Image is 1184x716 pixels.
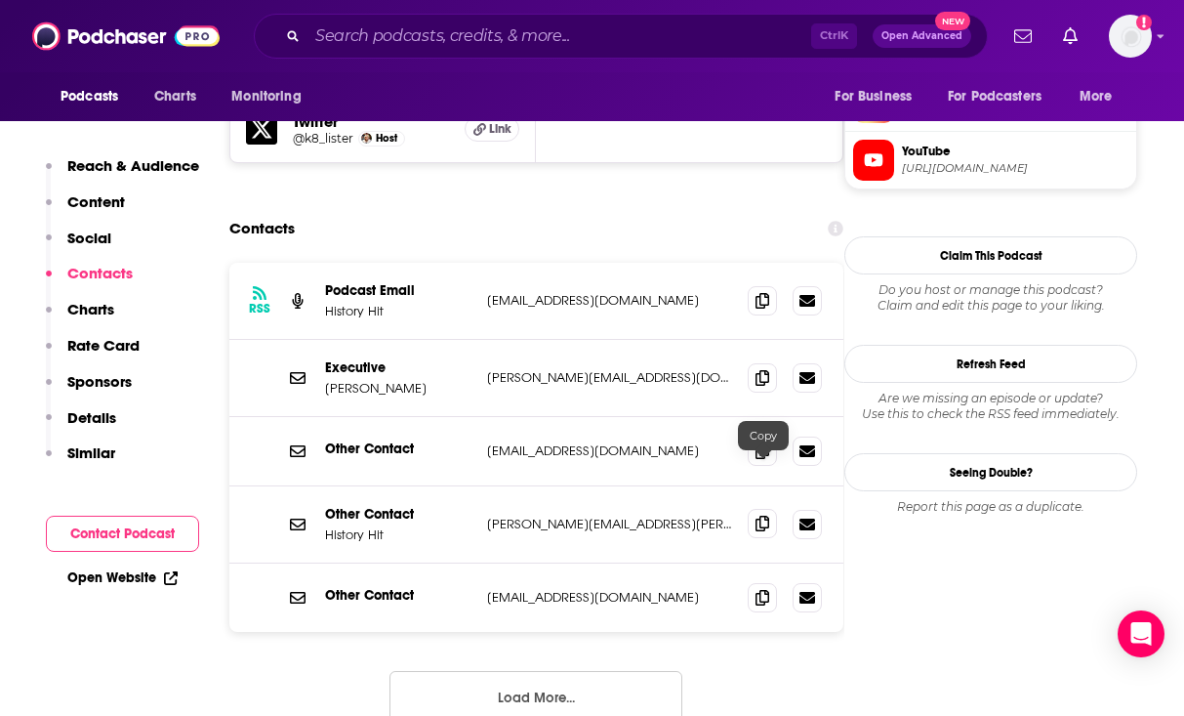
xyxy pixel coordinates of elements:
div: Claim and edit this page to your liking. [844,282,1137,314]
span: Charts [154,83,196,110]
span: New [935,12,970,30]
p: [PERSON_NAME] [325,380,471,397]
div: Are we missing an episode or update? Use this to check the RSS feed immediately. [844,391,1137,422]
p: History Hit [325,303,471,319]
svg: Add a profile image [1136,15,1152,30]
button: Contact Podcast [46,516,199,552]
button: open menu [821,78,936,115]
p: Reach & Audience [67,156,199,175]
a: Charts [142,78,208,115]
button: Refresh Feed [844,345,1137,383]
p: Similar [67,443,115,462]
p: Other Contact [325,441,471,457]
button: Show profile menu [1109,15,1152,58]
p: Rate Card [67,336,140,355]
button: Similar [46,443,115,480]
span: YouTube [902,143,1128,160]
img: Dr. Kate Lister [361,133,372,144]
span: https://www.youtube.com/@HistoryHit [902,161,1128,176]
p: Other Contact [325,506,471,523]
span: Do you host or manage this podcast? [844,282,1137,298]
button: Social [46,229,111,265]
a: Show notifications dropdown [1006,20,1040,53]
a: YouTube[URL][DOMAIN_NAME] [853,140,1128,181]
p: Contacts [67,264,133,282]
h3: RSS [249,301,270,316]
button: open menu [1066,78,1137,115]
span: Logged in as calellac [1109,15,1152,58]
button: Content [46,192,125,229]
p: Social [67,229,111,247]
button: open menu [218,78,326,115]
p: Podcast Email [325,282,471,299]
button: Details [46,408,116,444]
button: Contacts [46,264,133,300]
p: [EMAIL_ADDRESS][DOMAIN_NAME] [487,589,732,606]
span: For Business [835,83,912,110]
span: Monitoring [231,83,301,110]
button: Sponsors [46,372,132,408]
span: Open Advanced [881,31,962,41]
span: Ctrl K [811,23,857,49]
a: @k8_lister [293,131,353,146]
p: Charts [67,300,114,318]
button: Open AdvancedNew [873,24,971,48]
button: Claim This Podcast [844,236,1137,274]
img: User Profile [1109,15,1152,58]
a: Show notifications dropdown [1055,20,1085,53]
a: Link [465,116,519,142]
h5: Twitter [293,112,449,131]
p: [PERSON_NAME][EMAIL_ADDRESS][PERSON_NAME][DOMAIN_NAME] [487,516,732,532]
span: Podcasts [61,83,118,110]
span: Host [376,132,397,145]
p: [EMAIL_ADDRESS][DOMAIN_NAME] [487,442,732,459]
div: Report this page as a duplicate. [844,499,1137,515]
p: History Hit [325,526,471,543]
p: Content [67,192,125,211]
p: Sponsors [67,372,132,391]
span: More [1080,83,1113,110]
button: Reach & Audience [46,156,199,192]
p: [PERSON_NAME][EMAIL_ADDRESS][DOMAIN_NAME] [487,369,732,386]
div: Copy [738,421,789,450]
button: open menu [47,78,143,115]
h2: Contacts [229,210,295,247]
p: Details [67,408,116,427]
span: For Podcasters [948,83,1041,110]
input: Search podcasts, credits, & more... [307,21,811,52]
p: [EMAIL_ADDRESS][DOMAIN_NAME] [487,292,732,309]
button: Rate Card [46,336,140,372]
button: Charts [46,300,114,336]
div: Open Intercom Messenger [1118,611,1164,657]
span: Link [489,121,511,137]
div: Search podcasts, credits, & more... [254,14,988,59]
p: Executive [325,359,471,376]
a: Seeing Double? [844,453,1137,491]
a: Open Website [67,569,178,586]
button: open menu [935,78,1070,115]
img: Podchaser - Follow, Share and Rate Podcasts [32,18,220,55]
p: Other Contact [325,587,471,604]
